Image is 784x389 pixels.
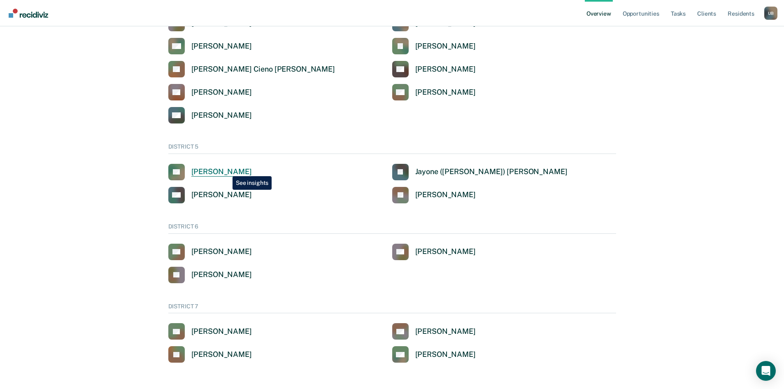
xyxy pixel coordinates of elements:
a: [PERSON_NAME] [392,187,476,203]
div: Open Intercom Messenger [756,361,776,381]
div: [PERSON_NAME] [415,247,476,256]
a: [PERSON_NAME] [168,244,252,260]
a: [PERSON_NAME] Cieno [PERSON_NAME] [168,61,335,77]
a: [PERSON_NAME] [392,38,476,54]
div: [PERSON_NAME] [191,111,252,120]
div: [PERSON_NAME] [191,88,252,97]
div: [PERSON_NAME] [415,65,476,74]
a: [PERSON_NAME] [392,323,476,340]
div: [PERSON_NAME] [191,190,252,200]
a: [PERSON_NAME] [392,61,476,77]
a: [PERSON_NAME] [168,187,252,203]
div: [PERSON_NAME] [191,270,252,280]
a: [PERSON_NAME] [392,84,476,100]
div: [PERSON_NAME] [415,88,476,97]
img: Recidiviz [9,9,48,18]
div: U B [764,7,777,20]
div: [PERSON_NAME] [191,167,252,177]
a: Jayone ([PERSON_NAME]) [PERSON_NAME] [392,164,568,180]
div: DISTRICT 5 [168,143,616,154]
a: [PERSON_NAME] [168,267,252,283]
div: [PERSON_NAME] [415,350,476,359]
a: [PERSON_NAME] [392,346,476,363]
a: [PERSON_NAME] [168,107,252,123]
div: [PERSON_NAME] [415,327,476,336]
div: [PERSON_NAME] [191,350,252,359]
div: [PERSON_NAME] [415,190,476,200]
div: DISTRICT 6 [168,223,616,234]
div: DISTRICT 7 [168,303,616,314]
div: [PERSON_NAME] [191,327,252,336]
a: [PERSON_NAME] [168,164,252,180]
div: [PERSON_NAME] [191,247,252,256]
a: [PERSON_NAME] [168,323,252,340]
a: [PERSON_NAME] [392,244,476,260]
div: [PERSON_NAME] [191,42,252,51]
a: [PERSON_NAME] [168,38,252,54]
a: [PERSON_NAME] [168,346,252,363]
a: [PERSON_NAME] [168,84,252,100]
button: Profile dropdown button [764,7,777,20]
div: [PERSON_NAME] [415,42,476,51]
div: Jayone ([PERSON_NAME]) [PERSON_NAME] [415,167,568,177]
div: [PERSON_NAME] Cieno [PERSON_NAME] [191,65,335,74]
